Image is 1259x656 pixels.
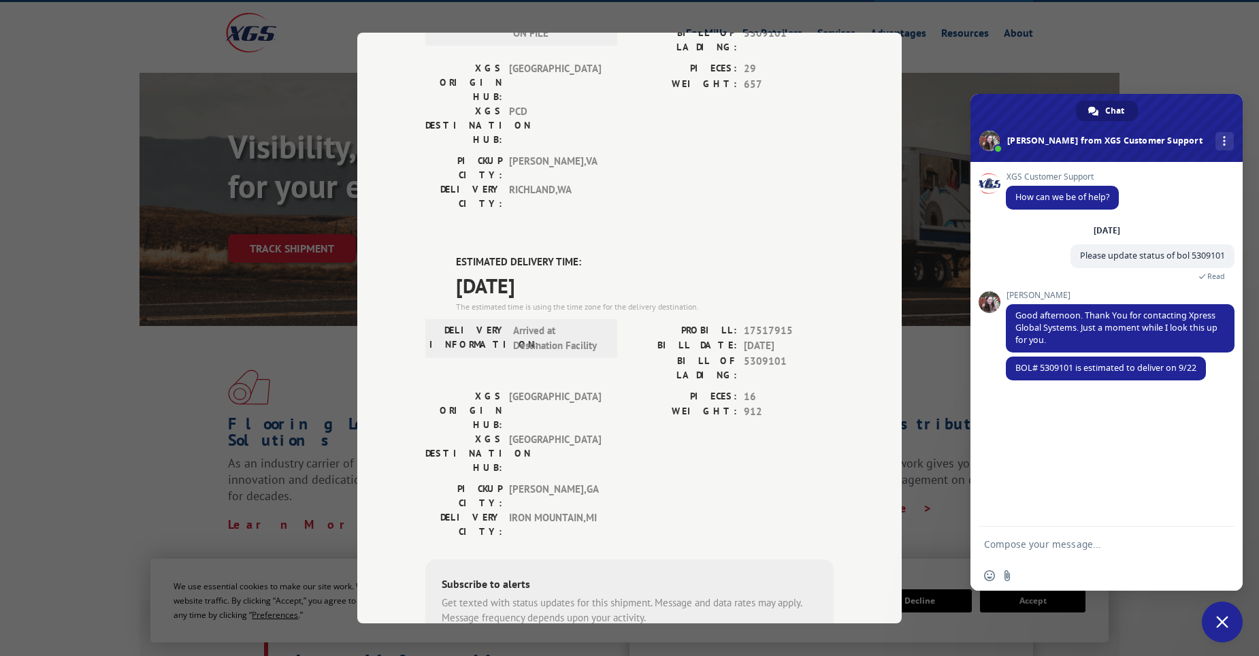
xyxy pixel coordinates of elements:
[744,26,834,54] span: 5309101
[425,61,502,104] label: XGS ORIGIN HUB:
[425,482,502,510] label: PICKUP CITY:
[509,104,601,147] span: PCD
[1006,291,1235,300] span: [PERSON_NAME]
[629,26,737,54] label: BILL OF LADING:
[744,389,834,405] span: 16
[425,154,502,182] label: PICKUP CITY:
[744,338,834,354] span: [DATE]
[744,404,834,420] span: 912
[456,301,834,313] div: The estimated time is using the time zone for the delivery destination.
[509,510,601,539] span: IRON MOUNTAIN , MI
[1015,362,1196,374] span: BOL# 5309101 is estimated to deliver on 9/22
[1094,227,1120,235] div: [DATE]
[629,389,737,405] label: PIECES:
[1006,172,1119,182] span: XGS Customer Support
[1015,191,1109,203] span: How can we be of help?
[744,354,834,382] span: 5309101
[1202,602,1243,642] div: Close chat
[1076,101,1138,121] div: Chat
[425,389,502,432] label: XGS ORIGIN HUB:
[509,154,601,182] span: [PERSON_NAME] , VA
[744,323,834,339] span: 17517915
[984,570,995,581] span: Insert an emoji
[744,61,834,77] span: 29
[1207,272,1225,281] span: Read
[629,77,737,93] label: WEIGHT:
[425,182,502,211] label: DELIVERY CITY:
[1215,132,1234,150] div: More channels
[509,182,601,211] span: RICHLAND , WA
[509,482,601,510] span: [PERSON_NAME] , GA
[629,404,737,420] label: WEIGHT:
[1105,101,1124,121] span: Chat
[1002,570,1013,581] span: Send a file
[429,323,506,354] label: DELIVERY INFORMATION:
[513,323,605,354] span: Arrived at Destination Facility
[629,61,737,77] label: PIECES:
[425,432,502,475] label: XGS DESTINATION HUB:
[1080,250,1225,261] span: Please update status of bol 5309101
[456,270,834,301] span: [DATE]
[509,61,601,104] span: [GEOGRAPHIC_DATA]
[509,389,601,432] span: [GEOGRAPHIC_DATA]
[509,432,601,475] span: [GEOGRAPHIC_DATA]
[744,77,834,93] span: 657
[629,323,737,339] label: PROBILL:
[425,510,502,539] label: DELIVERY CITY:
[456,255,834,270] label: ESTIMATED DELIVERY TIME:
[629,338,737,354] label: BILL DATE:
[442,595,817,626] div: Get texted with status updates for this shipment. Message and data rates may apply. Message frequ...
[629,354,737,382] label: BILL OF LADING:
[425,104,502,147] label: XGS DESTINATION HUB:
[442,576,817,595] div: Subscribe to alerts
[1015,310,1217,346] span: Good afternoon. Thank You for contacting Xpress Global Systems. Just a moment while I look this u...
[984,538,1199,551] textarea: Compose your message...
